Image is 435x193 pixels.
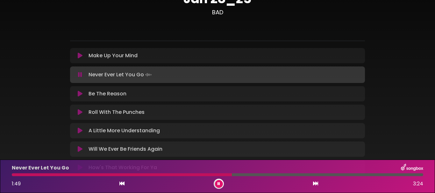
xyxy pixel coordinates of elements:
[70,9,365,16] h3: BAD
[401,164,423,172] img: songbox-logo-white.png
[89,52,138,59] p: Make Up Your Mind
[89,127,160,134] p: A Little More Understanding
[413,180,423,188] span: 3:24
[89,145,162,153] p: Will We Ever Be Friends Again
[144,70,153,79] img: waveform4.gif
[12,180,21,187] span: 1:49
[89,70,153,79] p: Never Ever Let You Go
[89,90,126,98] p: Be The Reason
[12,164,69,172] p: Never Ever Let You Go
[89,108,145,116] p: Roll With The Punches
